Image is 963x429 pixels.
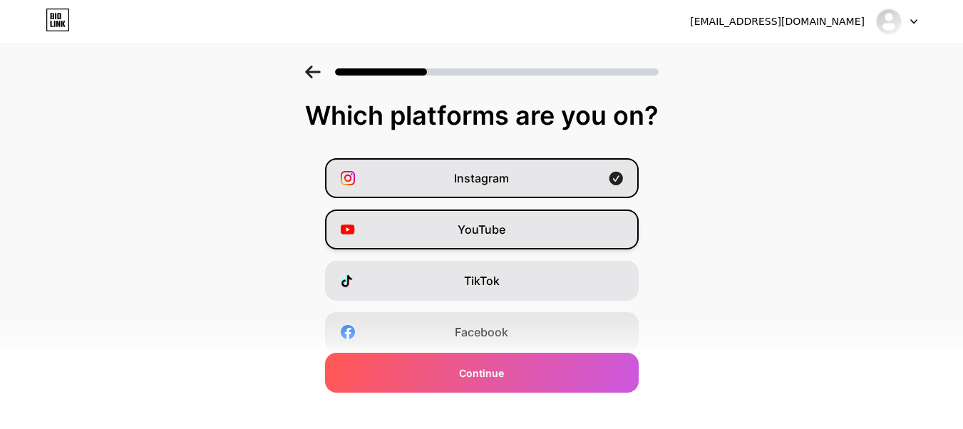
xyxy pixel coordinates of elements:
span: Facebook [455,324,508,341]
span: TikTok [464,272,500,289]
span: YouTube [458,221,505,238]
div: Which platforms are you on? [14,101,949,130]
span: Instagram [454,170,509,187]
div: [EMAIL_ADDRESS][DOMAIN_NAME] [690,14,865,29]
span: Continue [459,366,504,381]
img: Mumi Tubert [875,8,902,35]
